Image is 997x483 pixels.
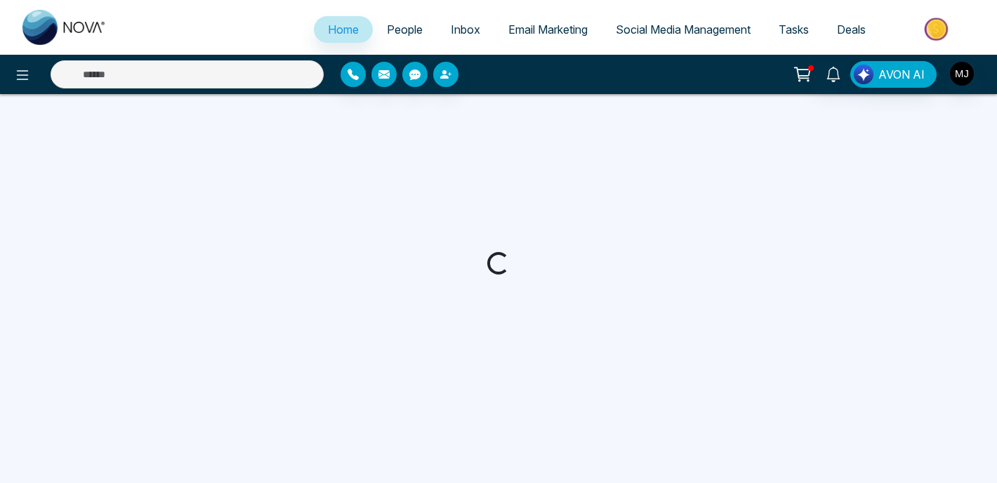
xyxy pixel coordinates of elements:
a: Social Media Management [602,16,765,43]
span: AVON AI [878,66,925,83]
span: Deals [837,22,866,37]
span: Inbox [451,22,480,37]
img: User Avatar [950,62,974,86]
img: Lead Flow [854,65,873,84]
a: Deals [823,16,880,43]
a: Email Marketing [494,16,602,43]
img: Market-place.gif [887,13,989,45]
a: Inbox [437,16,494,43]
span: Home [328,22,359,37]
a: Home [314,16,373,43]
span: Email Marketing [508,22,588,37]
a: Tasks [765,16,823,43]
img: Nova CRM Logo [22,10,107,45]
a: People [373,16,437,43]
span: Tasks [779,22,809,37]
button: AVON AI [850,61,937,88]
span: People [387,22,423,37]
span: Social Media Management [616,22,751,37]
